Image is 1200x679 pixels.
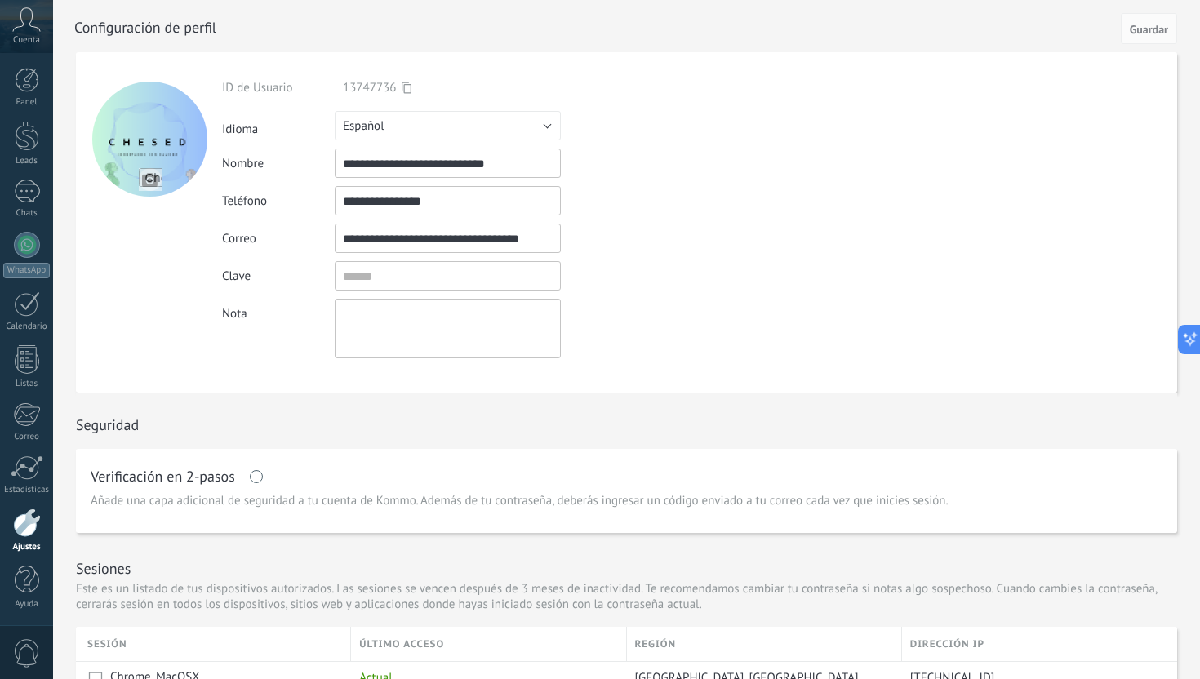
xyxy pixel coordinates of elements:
h1: Verificación en 2-pasos [91,470,235,483]
span: Español [343,118,384,134]
div: WhatsApp [3,263,50,278]
div: Panel [3,97,51,108]
button: Guardar [1121,13,1177,44]
span: Cuenta [13,35,40,46]
div: Chats [3,208,51,219]
span: Guardar [1130,24,1168,35]
p: Este es un listado de tus dispositivos autorizados. Las sesiones se vencen después de 3 meses de ... [76,581,1177,612]
div: ID de Usuario [222,80,335,95]
div: Leads [3,156,51,166]
h1: Sesiones [76,559,131,578]
div: Teléfono [222,193,335,209]
div: Dirección IP [902,627,1177,661]
div: Idioma [222,115,335,137]
h1: Seguridad [76,415,139,434]
div: último acceso [351,627,625,661]
div: Correo [3,432,51,442]
div: Ajustes [3,542,51,553]
div: Correo [222,231,335,246]
button: Español [335,111,561,140]
div: Sesión [87,627,350,661]
div: Nota [222,299,335,322]
div: Ayuda [3,599,51,610]
div: Nombre [222,156,335,171]
span: Añade una capa adicional de seguridad a tu cuenta de Kommo. Además de tu contraseña, deberás ingr... [91,493,949,509]
div: Estadísticas [3,485,51,495]
span: 13747736 [343,80,396,95]
div: Región [627,627,901,661]
div: Calendario [3,322,51,332]
div: Listas [3,379,51,389]
div: Clave [222,268,335,284]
